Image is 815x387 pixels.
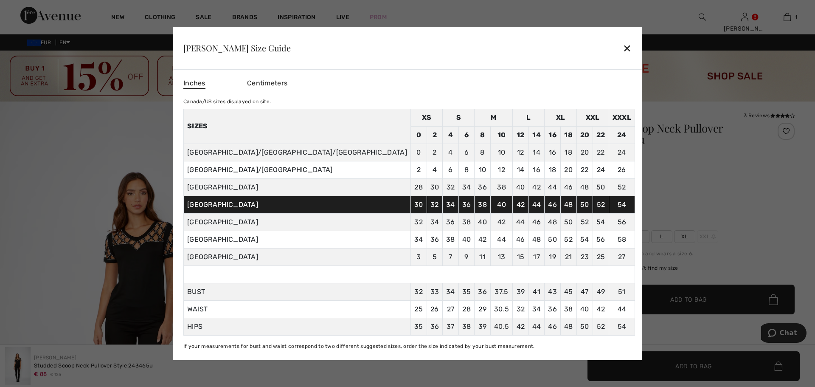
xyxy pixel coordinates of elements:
[410,109,442,126] td: XS
[183,144,410,161] td: [GEOGRAPHIC_DATA]/[GEOGRAPHIC_DATA]/[GEOGRAPHIC_DATA]
[475,161,491,178] td: 10
[513,213,529,231] td: 44
[513,109,545,126] td: L
[427,161,443,178] td: 4
[528,161,545,178] td: 16
[623,39,632,57] div: ✕
[475,126,491,144] td: 8
[513,248,529,266] td: 15
[475,144,491,161] td: 8
[183,78,205,89] span: Inches
[560,144,576,161] td: 18
[528,144,545,161] td: 14
[183,161,410,178] td: [GEOGRAPHIC_DATA]/[GEOGRAPHIC_DATA]
[532,322,541,331] span: 44
[545,109,576,126] td: XL
[414,305,423,313] span: 25
[458,161,475,178] td: 8
[410,213,427,231] td: 32
[593,213,609,231] td: 54
[475,196,491,213] td: 38
[609,126,635,144] td: 24
[427,144,443,161] td: 2
[458,248,475,266] td: 9
[410,126,427,144] td: 0
[430,288,439,296] span: 33
[490,178,512,196] td: 38
[183,44,291,52] div: [PERSON_NAME] Size Guide
[19,6,36,14] span: Chat
[545,248,561,266] td: 19
[560,161,576,178] td: 20
[560,178,576,196] td: 46
[618,322,627,331] span: 54
[609,213,635,231] td: 56
[443,126,459,144] td: 4
[430,305,439,313] span: 26
[183,109,410,144] th: Sizes
[564,322,573,331] span: 48
[528,213,545,231] td: 46
[609,144,635,161] td: 24
[576,109,609,126] td: XXL
[593,196,609,213] td: 52
[490,196,512,213] td: 40
[490,144,512,161] td: 10
[548,288,557,296] span: 43
[545,231,561,248] td: 50
[545,161,561,178] td: 18
[580,305,589,313] span: 40
[580,322,589,331] span: 50
[183,231,410,248] td: [GEOGRAPHIC_DATA]
[513,161,529,178] td: 14
[576,213,593,231] td: 52
[183,178,410,196] td: [GEOGRAPHIC_DATA]
[410,144,427,161] td: 0
[427,126,443,144] td: 2
[490,248,512,266] td: 13
[447,305,455,313] span: 27
[183,300,410,318] td: WAIST
[443,144,459,161] td: 4
[517,288,525,296] span: 39
[597,322,605,331] span: 52
[478,305,486,313] span: 29
[410,248,427,266] td: 3
[513,126,529,144] td: 12
[528,231,545,248] td: 48
[475,109,513,126] td: M
[593,144,609,161] td: 22
[581,288,589,296] span: 47
[513,231,529,248] td: 46
[576,126,593,144] td: 20
[593,126,609,144] td: 22
[560,213,576,231] td: 50
[593,161,609,178] td: 24
[494,322,509,331] span: 40.5
[560,248,576,266] td: 21
[609,109,635,126] td: XXXL
[478,322,487,331] span: 39
[564,288,573,296] span: 45
[494,305,509,313] span: 30.5
[597,288,605,296] span: 49
[576,161,593,178] td: 22
[183,196,410,213] td: [GEOGRAPHIC_DATA]
[560,196,576,213] td: 48
[576,231,593,248] td: 54
[517,322,525,331] span: 42
[443,213,459,231] td: 36
[475,231,491,248] td: 42
[443,248,459,266] td: 7
[462,322,471,331] span: 38
[528,178,545,196] td: 42
[458,178,475,196] td: 34
[458,196,475,213] td: 36
[513,196,529,213] td: 42
[593,178,609,196] td: 50
[495,288,508,296] span: 37.5
[513,178,529,196] td: 40
[545,213,561,231] td: 48
[410,161,427,178] td: 2
[618,305,627,313] span: 44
